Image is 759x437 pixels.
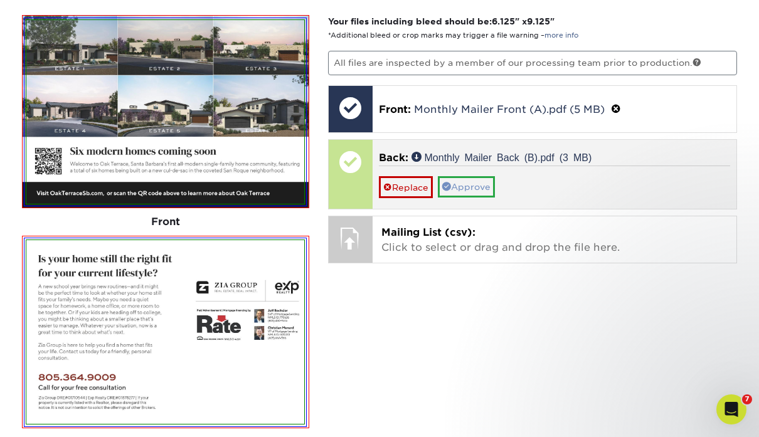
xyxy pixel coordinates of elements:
p: All files are inspected by a member of our processing team prior to production. [328,51,738,75]
span: Back: [379,152,408,164]
span: 7 [742,394,752,404]
span: Front: [379,103,411,115]
strong: Your files including bleed should be: " x " [328,16,555,26]
a: more info [544,31,578,39]
span: 9.125 [527,16,550,26]
small: *Additional bleed or crop marks may trigger a file warning – [328,31,578,39]
p: Click to select or drag and drop the file here. [381,225,728,255]
iframe: Intercom live chat [716,394,746,424]
span: 6.125 [492,16,515,26]
span: Mailing List (csv): [381,226,475,238]
div: Front [22,208,309,236]
a: Approve [438,176,495,197]
a: Replace [379,176,433,198]
a: Monthly Mailer Front (A).pdf (5 MB) [414,103,605,115]
a: Monthly Mailer Back (B).pdf (3 MB) [411,152,592,162]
